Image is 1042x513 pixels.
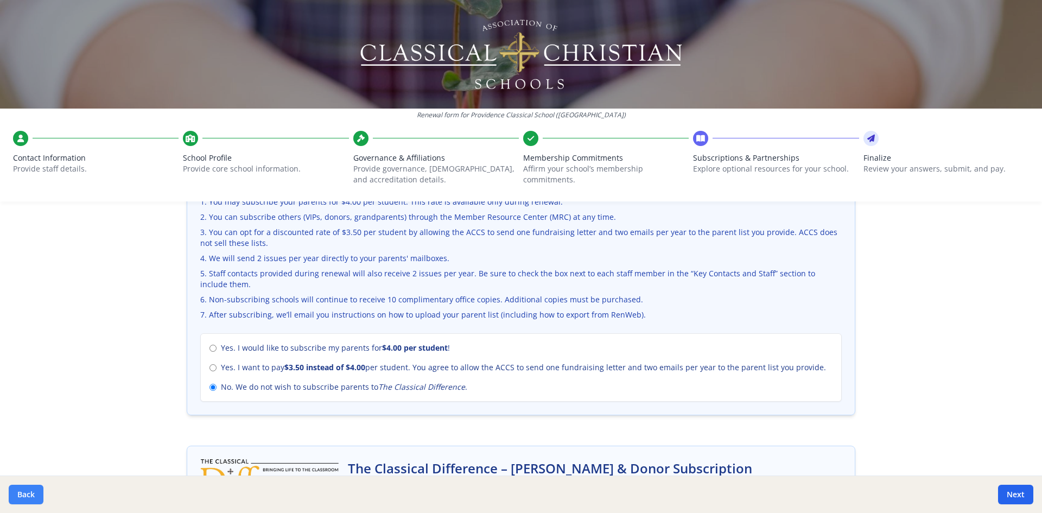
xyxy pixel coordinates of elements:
p: Review your answers, submit, and pay. [863,163,1029,174]
li: We will send 2 issues per year directly to your parents' mailboxes. [200,253,842,264]
strong: $3.50 instead of $4.00 [284,362,365,372]
li: After subscribing, we’ll email you instructions on how to upload your parent list (including how ... [200,309,842,320]
p: Explore optional resources for your school. [693,163,859,174]
span: Yes. I want to pay per student. You agree to allow the ACCS to send one fundraising letter and tw... [221,362,826,373]
input: Yes. I want to pay$3.50 instead of $4.00per student. You agree to allow the ACCS to send one fund... [209,364,217,371]
li: Staff contacts provided during renewal will also receive 2 issues per year. Be sure to check the ... [200,268,842,290]
strong: $4.00 per student [382,343,448,353]
span: Yes. I would like to subscribe my parents for ! [221,343,450,353]
span: Subscriptions & Partnerships [693,153,859,163]
img: Logo [359,16,684,92]
span: Governance & Affiliations [353,153,519,163]
li: You can opt for a discounted rate of $3.50 per student by allowing the ACCS to send one fundraisi... [200,227,842,249]
span: Contact Information [13,153,179,163]
li: Non-subscribing schools will continue to receive 10 complimentary office copies. Additional copie... [200,294,842,305]
h2: The Classical Difference – [PERSON_NAME] & Donor Subscription [348,460,752,477]
button: Back [9,485,43,504]
span: Finalize [863,153,1029,163]
span: School Profile [183,153,348,163]
input: Yes. I would like to subscribe my parents for$4.00 per student! [209,345,217,352]
p: Affirm your school’s membership commitments. [523,163,689,185]
p: Provide staff details. [13,163,179,174]
li: You can subscribe others (VIPs, donors, grandparents) through the Member Resource Center (MRC) at... [200,212,842,223]
span: No. We do not wish to subscribe parents to . [221,382,467,392]
p: Provide core school information. [183,163,348,174]
em: The Classical Difference [378,382,465,392]
span: Membership Commitments [523,153,689,163]
p: Provide governance, [DEMOGRAPHIC_DATA], and accreditation details. [353,163,519,185]
img: The Classical Difference [200,459,339,494]
button: Next [998,485,1033,504]
input: No. We do not wish to subscribe parents toThe Classical Difference. [209,384,217,391]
